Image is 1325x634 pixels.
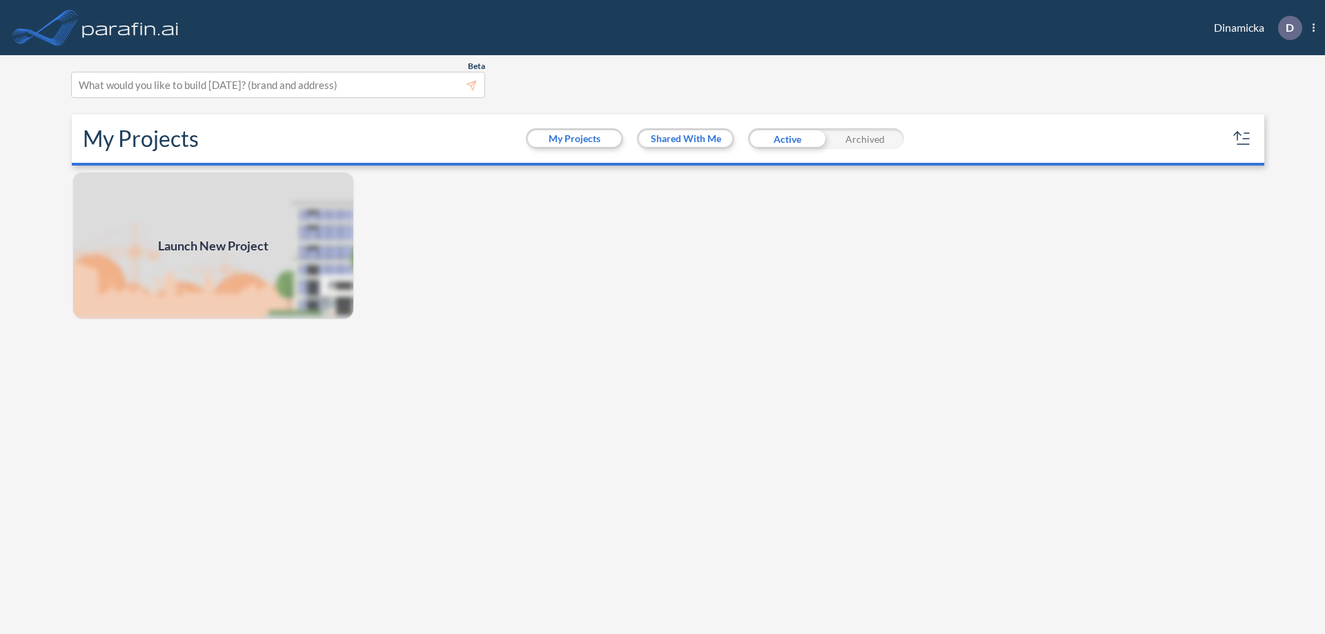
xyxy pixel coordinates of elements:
[1231,128,1253,150] button: sort
[826,128,904,149] div: Archived
[748,128,826,149] div: Active
[72,171,355,320] a: Launch New Project
[1193,16,1315,40] div: Dinamicka
[72,171,355,320] img: add
[528,130,621,147] button: My Projects
[158,237,268,255] span: Launch New Project
[639,130,732,147] button: Shared With Me
[83,126,199,152] h2: My Projects
[468,61,485,72] span: Beta
[1286,21,1294,34] p: D
[79,14,181,41] img: logo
